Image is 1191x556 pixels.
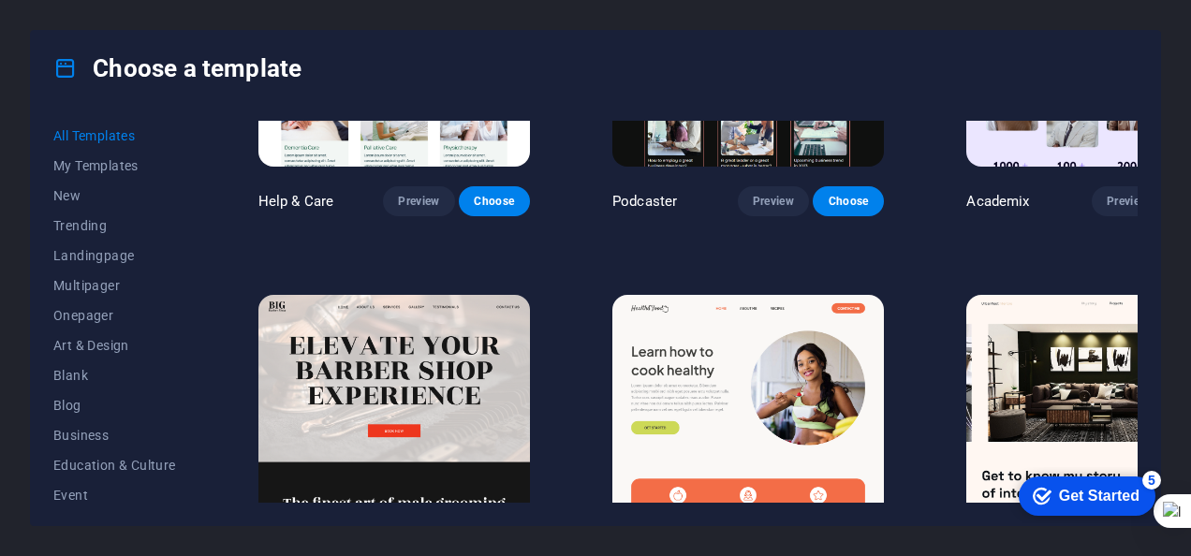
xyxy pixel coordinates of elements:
[383,186,454,216] button: Preview
[55,21,136,37] div: Get Started
[15,9,152,49] div: Get Started 5 items remaining, 0% complete
[474,194,515,209] span: Choose
[53,308,176,323] span: Onepager
[53,428,176,443] span: Business
[53,360,176,390] button: Blank
[398,194,439,209] span: Preview
[53,398,176,413] span: Blog
[53,278,176,293] span: Multipager
[53,158,176,173] span: My Templates
[1107,194,1148,209] span: Preview
[53,420,176,450] button: Business
[53,330,176,360] button: Art & Design
[966,192,1029,211] p: Academix
[139,4,157,22] div: 5
[53,218,176,233] span: Trending
[828,194,869,209] span: Choose
[53,488,176,503] span: Event
[53,300,176,330] button: Onepager
[459,186,530,216] button: Choose
[53,151,176,181] button: My Templates
[813,186,884,216] button: Choose
[612,295,884,546] img: Health & Food
[53,181,176,211] button: New
[753,194,794,209] span: Preview
[53,271,176,300] button: Multipager
[53,211,176,241] button: Trending
[53,450,176,480] button: Education & Culture
[53,121,176,151] button: All Templates
[53,390,176,420] button: Blog
[53,241,176,271] button: Landingpage
[53,480,176,510] button: Event
[53,338,176,353] span: Art & Design
[53,53,301,83] h4: Choose a template
[53,128,176,143] span: All Templates
[738,186,809,216] button: Preview
[53,248,176,263] span: Landingpage
[258,295,530,546] img: BIG Barber Shop
[53,368,176,383] span: Blank
[258,192,334,211] p: Help & Care
[53,188,176,203] span: New
[53,458,176,473] span: Education & Culture
[1092,186,1163,216] button: Preview
[612,192,677,211] p: Podcaster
